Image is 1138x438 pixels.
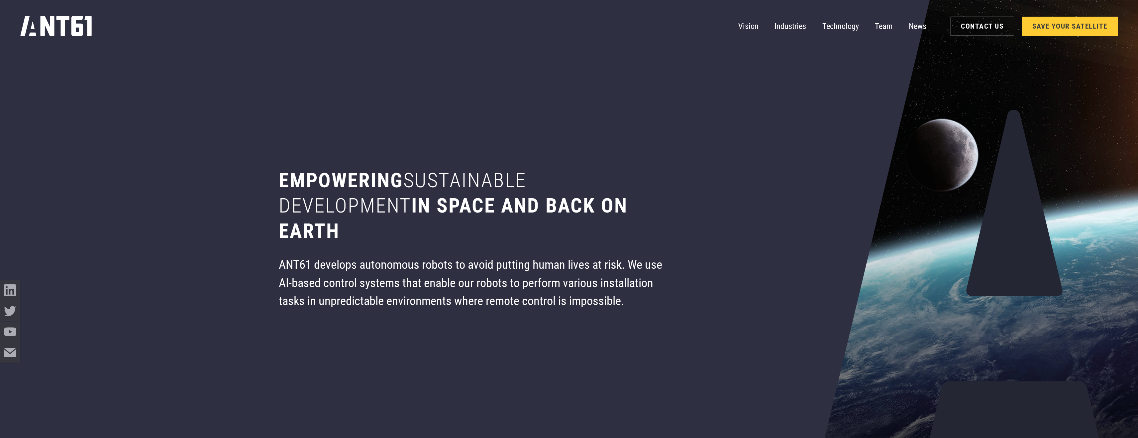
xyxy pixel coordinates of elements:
a: Technology [822,16,859,37]
a: home [20,13,92,40]
div: ANT61 develops autonomous robots to avoid putting human lives at risk. We use AI-based control sy... [279,256,668,310]
a: Vision [738,16,759,37]
a: SAVE YOUR SATELLITE [1022,17,1118,36]
a: Industries [775,16,806,37]
a: Contact Us [951,17,1014,36]
a: Team [875,16,892,37]
h1: Empowering in space and back on earth [279,168,668,243]
a: News [909,16,926,37]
